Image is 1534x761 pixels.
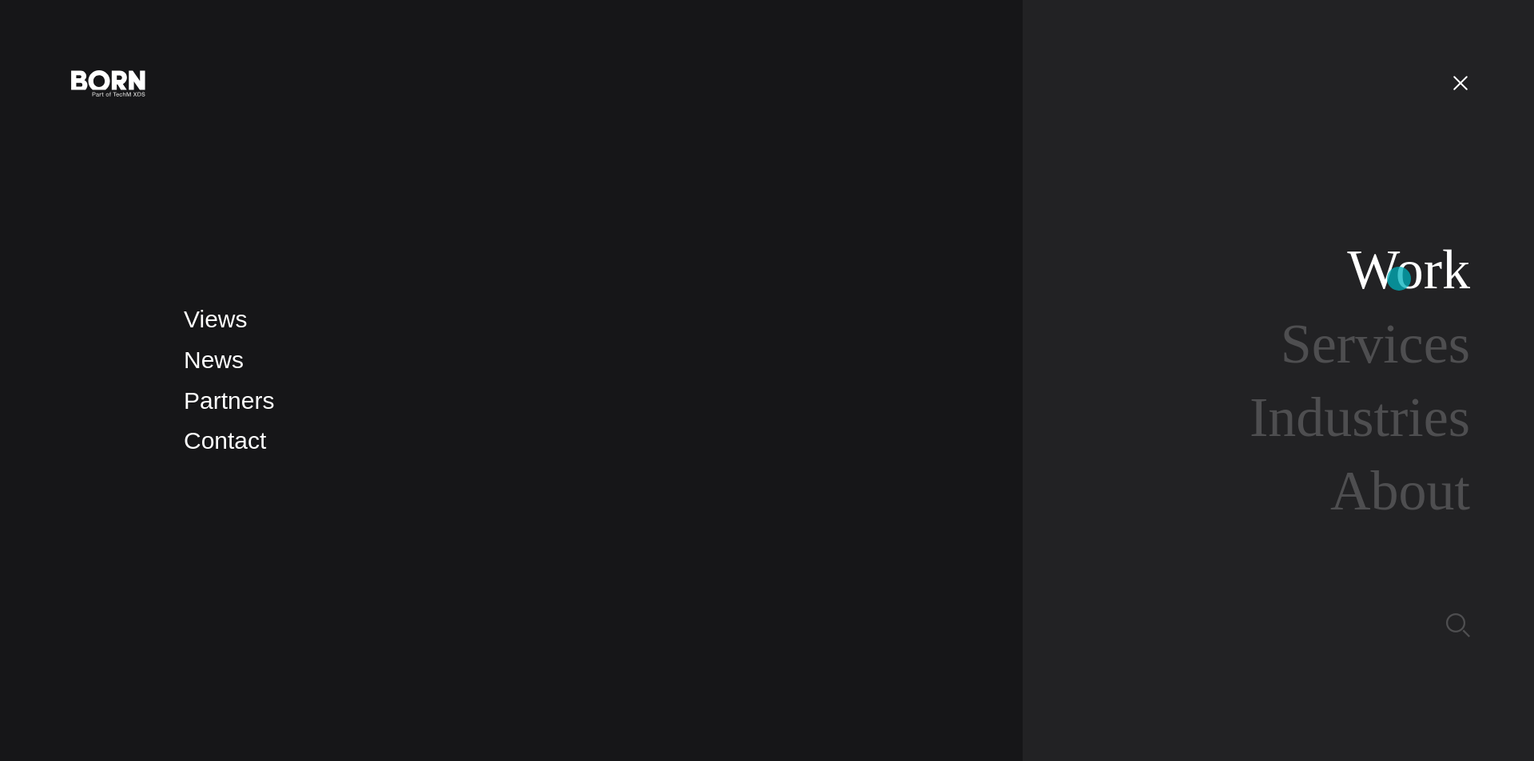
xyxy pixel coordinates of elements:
[184,427,266,454] a: Contact
[1330,460,1470,521] a: About
[1441,65,1480,99] button: Open
[184,347,244,373] a: News
[1347,239,1470,300] a: Work
[184,387,274,414] a: Partners
[1250,386,1470,448] a: Industries
[1446,613,1470,637] img: Search
[184,306,247,332] a: Views
[1281,313,1470,375] a: Services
